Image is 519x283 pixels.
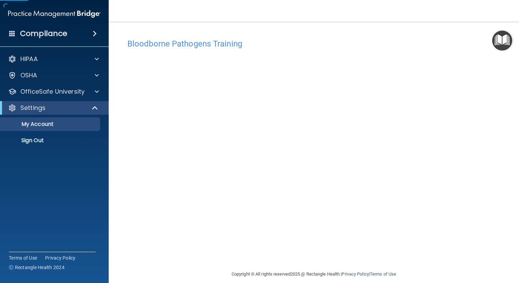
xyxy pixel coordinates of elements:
[4,137,97,144] p: Sign Out
[20,88,85,96] p: OfficeSafe University
[45,254,76,261] a: Privacy Policy
[8,88,99,96] a: OfficeSafe University
[9,264,65,271] span: Ⓒ Rectangle Health 2024
[9,254,37,261] a: Terms of Use
[127,39,500,48] h4: Bloodborne Pathogens Training
[8,7,101,21] img: PMB logo
[370,271,396,277] a: Terms of Use
[8,55,99,63] a: HIPAA
[8,104,99,112] a: Settings
[20,71,37,79] p: OSHA
[4,121,97,128] p: My Account
[20,29,67,38] h4: Compliance
[342,271,369,277] a: Privacy Policy
[20,104,46,112] p: Settings
[127,52,500,261] iframe: bbp
[8,71,99,79] a: OSHA
[492,31,512,51] button: Open Resource Center
[20,55,38,63] p: HIPAA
